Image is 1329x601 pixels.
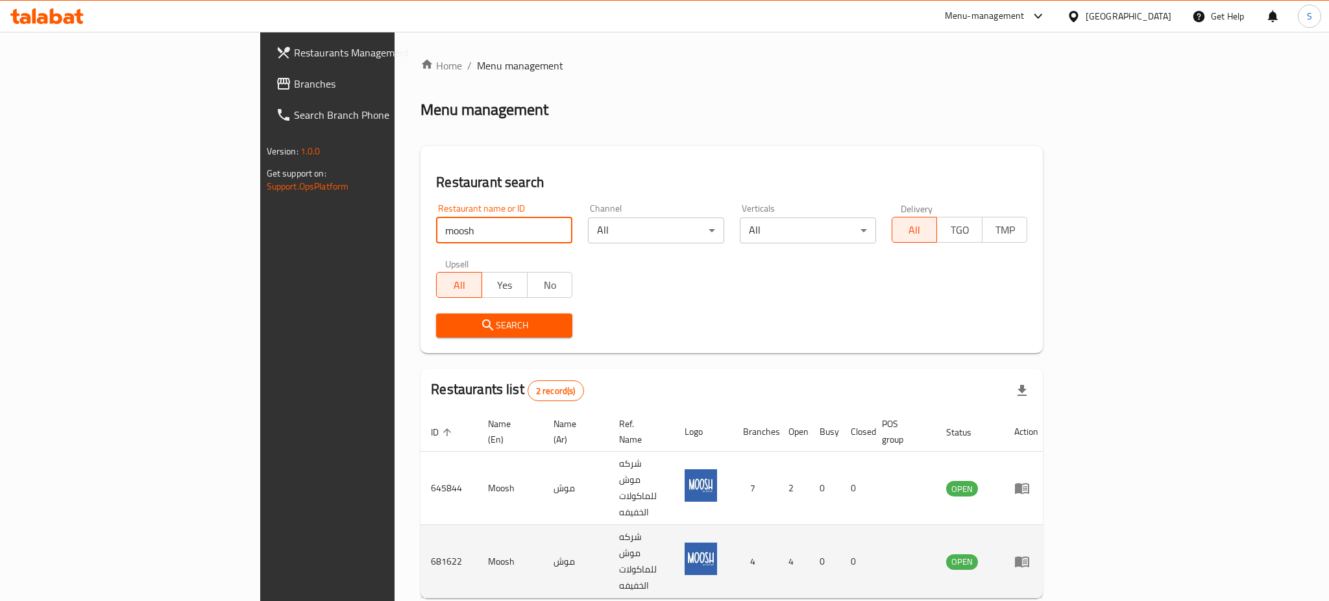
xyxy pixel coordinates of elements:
button: No [527,272,573,298]
th: Action [1004,412,1049,452]
button: Yes [482,272,528,298]
span: Status [946,424,988,440]
label: Upsell [445,259,469,268]
th: Branches [733,412,778,452]
span: POS group [882,416,920,447]
div: Menu [1014,480,1038,496]
td: شركه موش للماكولات الخفيفه [609,525,674,598]
div: OPEN [946,481,978,497]
label: Delivery [901,204,933,213]
th: Busy [809,412,840,452]
span: 2 record(s) [528,385,583,397]
th: Logo [674,412,733,452]
button: Search [436,313,572,337]
a: Search Branch Phone [265,99,482,130]
button: All [436,272,482,298]
div: Total records count [528,380,584,401]
h2: Menu management [421,99,548,120]
td: 4 [778,525,809,598]
span: Ref. Name [619,416,659,447]
span: Search Branch Phone [294,107,472,123]
div: [GEOGRAPHIC_DATA] [1086,9,1171,23]
td: 0 [840,452,872,525]
th: Open [778,412,809,452]
span: All [897,221,933,239]
button: TMP [982,217,1028,243]
span: ID [431,424,456,440]
td: موش [543,525,609,598]
span: OPEN [946,482,978,497]
td: شركه موش للماكولات الخفيفه [609,452,674,525]
div: Export file [1006,375,1038,406]
span: TGO [942,221,977,239]
td: موش [543,452,609,525]
img: Moosh [685,543,717,575]
td: 2 [778,452,809,525]
td: Moosh [478,525,543,598]
a: Support.OpsPlatform [267,178,349,195]
button: TGO [936,217,982,243]
td: 4 [733,525,778,598]
td: 0 [809,525,840,598]
h2: Restaurants list [431,380,583,401]
div: All [588,217,724,243]
nav: breadcrumb [421,58,1043,73]
th: Closed [840,412,872,452]
input: Search for restaurant name or ID.. [436,217,572,243]
img: Moosh [685,469,717,502]
span: Branches [294,76,472,92]
span: Menu management [477,58,563,73]
div: OPEN [946,554,978,570]
a: Branches [265,68,482,99]
div: Menu-management [945,8,1025,24]
div: All [740,217,876,243]
td: 7 [733,452,778,525]
span: Name (En) [488,416,528,447]
span: S [1307,9,1312,23]
span: Version: [267,143,299,160]
span: Get support on: [267,165,326,182]
td: Moosh [478,452,543,525]
a: Restaurants Management [265,37,482,68]
span: Restaurants Management [294,45,472,60]
span: Search [446,317,562,334]
span: No [533,276,568,295]
h2: Restaurant search [436,173,1027,192]
span: 1.0.0 [300,143,321,160]
button: All [892,217,938,243]
table: enhanced table [421,412,1049,598]
span: TMP [988,221,1023,239]
span: All [442,276,477,295]
span: Name (Ar) [554,416,593,447]
span: OPEN [946,554,978,569]
span: Yes [487,276,522,295]
td: 0 [809,452,840,525]
td: 0 [840,525,872,598]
